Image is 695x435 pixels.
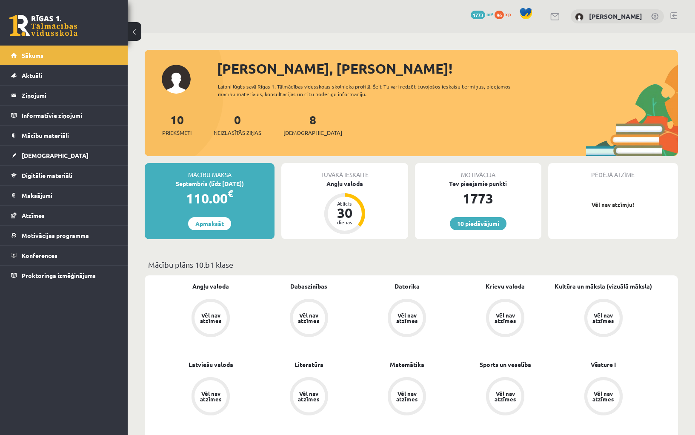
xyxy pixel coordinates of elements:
[9,15,77,36] a: Rīgas 1. Tālmācības vidusskola
[22,172,72,179] span: Digitālie materiāli
[162,129,192,137] span: Priekšmeti
[22,52,43,59] span: Sākums
[480,360,531,369] a: Sports un veselība
[145,163,275,179] div: Mācību maksa
[450,217,506,230] a: 10 piedāvājumi
[22,152,89,159] span: [DEMOGRAPHIC_DATA]
[22,212,45,219] span: Atzīmes
[218,83,538,98] div: Laipni lūgts savā Rīgas 1. Tālmācības vidusskolas skolnieka profilā. Šeit Tu vari redzēt tuvojošo...
[592,312,615,323] div: Vēl nav atzīmes
[471,11,493,17] a: 1773 mP
[332,201,358,206] div: Atlicis
[22,86,117,105] legend: Ziņojumi
[22,272,96,279] span: Proktoringa izmēģinājums
[22,132,69,139] span: Mācību materiāli
[283,112,342,137] a: 8[DEMOGRAPHIC_DATA]
[145,179,275,188] div: Septembris (līdz [DATE])
[332,206,358,220] div: 30
[390,360,424,369] a: Matemātika
[395,391,419,402] div: Vēl nav atzīmes
[554,377,652,417] a: Vēl nav atzīmes
[11,106,117,125] a: Informatīvie ziņojumi
[162,299,260,339] a: Vēl nav atzīmes
[395,282,420,291] a: Datorika
[505,11,511,17] span: xp
[456,377,555,417] a: Vēl nav atzīmes
[22,252,57,259] span: Konferences
[552,200,674,209] p: Vēl nav atzīmju!
[22,186,117,205] legend: Maksājumi
[188,217,231,230] a: Apmaksāt
[415,179,541,188] div: Tev pieejamie punkti
[395,312,419,323] div: Vēl nav atzīmes
[486,11,493,17] span: mP
[358,299,456,339] a: Vēl nav atzīmes
[575,13,583,21] img: Madara Dzidra Glīzde
[295,360,323,369] a: Literatūra
[11,266,117,285] a: Proktoringa izmēģinājums
[495,11,504,19] span: 96
[11,166,117,185] a: Digitālie materiāli
[297,391,321,402] div: Vēl nav atzīmes
[11,246,117,265] a: Konferences
[290,282,327,291] a: Dabaszinības
[260,299,358,339] a: Vēl nav atzīmes
[11,206,117,225] a: Atzīmes
[162,377,260,417] a: Vēl nav atzīmes
[192,282,229,291] a: Angļu valoda
[332,220,358,225] div: dienas
[554,299,652,339] a: Vēl nav atzīmes
[471,11,485,19] span: 1773
[456,299,555,339] a: Vēl nav atzīmes
[11,46,117,65] a: Sākums
[228,187,233,200] span: €
[148,259,675,270] p: Mācību plāns 10.b1 klase
[145,188,275,209] div: 110.00
[217,58,678,79] div: [PERSON_NAME], [PERSON_NAME]!
[281,179,408,235] a: Angļu valoda Atlicis 30 dienas
[162,112,192,137] a: 10Priekšmeti
[415,188,541,209] div: 1773
[281,163,408,179] div: Tuvākā ieskaite
[281,179,408,188] div: Angļu valoda
[486,282,525,291] a: Krievu valoda
[22,106,117,125] legend: Informatīvie ziņojumi
[358,377,456,417] a: Vēl nav atzīmes
[297,312,321,323] div: Vēl nav atzīmes
[11,126,117,145] a: Mācību materiāli
[199,391,223,402] div: Vēl nav atzīmes
[11,66,117,85] a: Aktuāli
[283,129,342,137] span: [DEMOGRAPHIC_DATA]
[415,163,541,179] div: Motivācija
[189,360,233,369] a: Latviešu valoda
[493,391,517,402] div: Vēl nav atzīmes
[548,163,678,179] div: Pēdējā atzīme
[591,360,616,369] a: Vēsture I
[11,86,117,105] a: Ziņojumi
[11,186,117,205] a: Maksājumi
[22,72,42,79] span: Aktuāli
[214,112,261,137] a: 0Neizlasītās ziņas
[589,12,642,20] a: [PERSON_NAME]
[260,377,358,417] a: Vēl nav atzīmes
[555,282,652,291] a: Kultūra un māksla (vizuālā māksla)
[11,226,117,245] a: Motivācijas programma
[11,146,117,165] a: [DEMOGRAPHIC_DATA]
[199,312,223,323] div: Vēl nav atzīmes
[214,129,261,137] span: Neizlasītās ziņas
[493,312,517,323] div: Vēl nav atzīmes
[22,232,89,239] span: Motivācijas programma
[495,11,515,17] a: 96 xp
[592,391,615,402] div: Vēl nav atzīmes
